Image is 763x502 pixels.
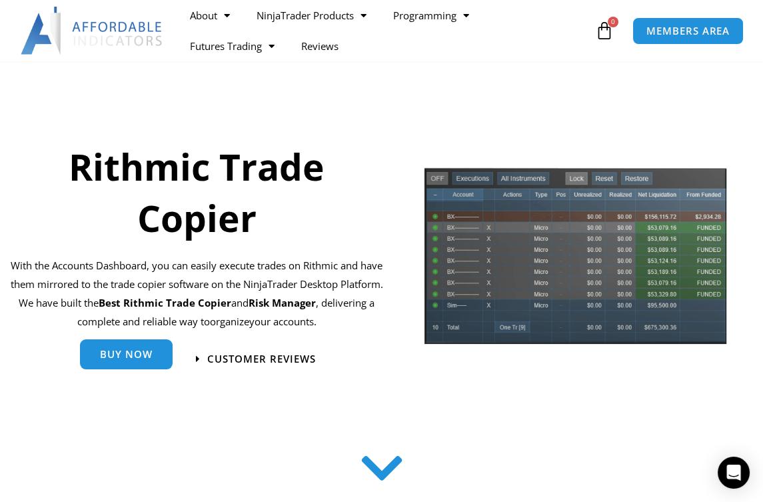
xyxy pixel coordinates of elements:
span: 0 [608,17,618,27]
a: 0 [575,11,634,50]
a: MEMBERS AREA [632,17,744,45]
strong: Best Rithmic Trade Copier [99,296,231,309]
img: tradecopier | Affordable Indicators – NinjaTrader [423,167,728,353]
a: Customer Reviews [196,354,316,364]
h1: Rithmic Trade Copier [10,141,383,243]
a: Reviews [288,31,352,61]
img: LogoAI | Affordable Indicators – NinjaTrader [21,7,164,55]
span: Customer Reviews [207,354,316,364]
span: Buy Now [100,351,153,361]
strong: Risk Manager [249,296,316,309]
a: Futures Trading [177,31,288,61]
a: Buy Now [80,341,173,371]
span: organize [210,315,249,328]
span: MEMBERS AREA [646,26,730,36]
span: your accounts. [249,315,317,328]
div: Open Intercom Messenger [718,457,750,489]
p: With the Accounts Dashboard, you can easily execute trades on Rithmic and have them mirrored to t... [10,257,383,331]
